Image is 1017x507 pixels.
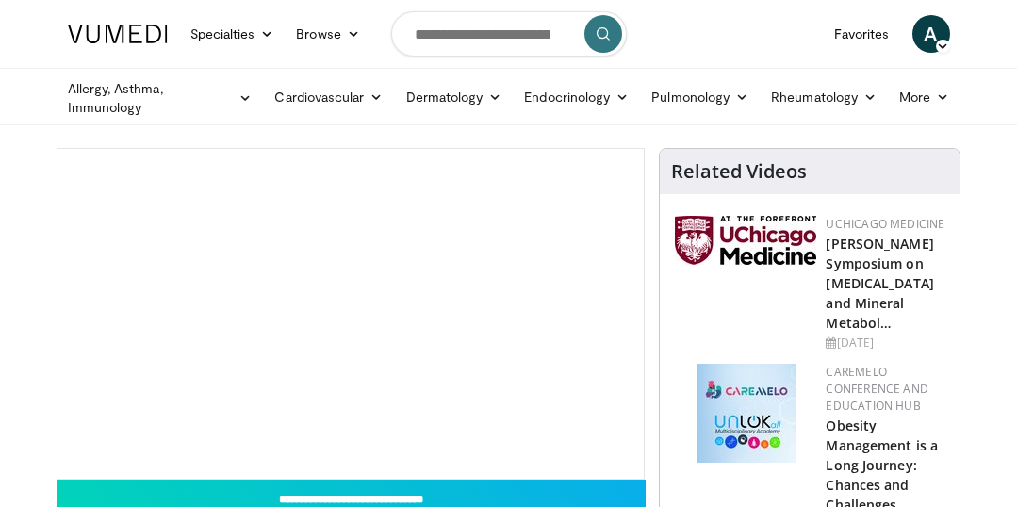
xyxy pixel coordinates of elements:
[179,15,286,53] a: Specialties
[912,15,950,53] a: A
[513,78,640,116] a: Endocrinology
[826,364,927,414] a: CaReMeLO Conference and Education Hub
[823,15,901,53] a: Favorites
[826,235,933,332] a: [PERSON_NAME] Symposium on [MEDICAL_DATA] and Mineral Metabol…
[826,216,944,232] a: UChicago Medicine
[68,25,168,43] img: VuMedi Logo
[826,335,944,352] div: [DATE]
[760,78,888,116] a: Rheumatology
[395,78,514,116] a: Dermatology
[640,78,760,116] a: Pulmonology
[57,79,264,117] a: Allergy, Asthma, Immunology
[675,216,816,265] img: 5f87bdfb-7fdf-48f0-85f3-b6bcda6427bf.jpg.150x105_q85_autocrop_double_scale_upscale_version-0.2.jpg
[285,15,371,53] a: Browse
[697,364,796,463] img: 45df64a9-a6de-482c-8a90-ada250f7980c.png.150x105_q85_autocrop_double_scale_upscale_version-0.2.jpg
[671,160,807,183] h4: Related Videos
[57,149,645,479] video-js: Video Player
[888,78,960,116] a: More
[391,11,627,57] input: Search topics, interventions
[263,78,394,116] a: Cardiovascular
